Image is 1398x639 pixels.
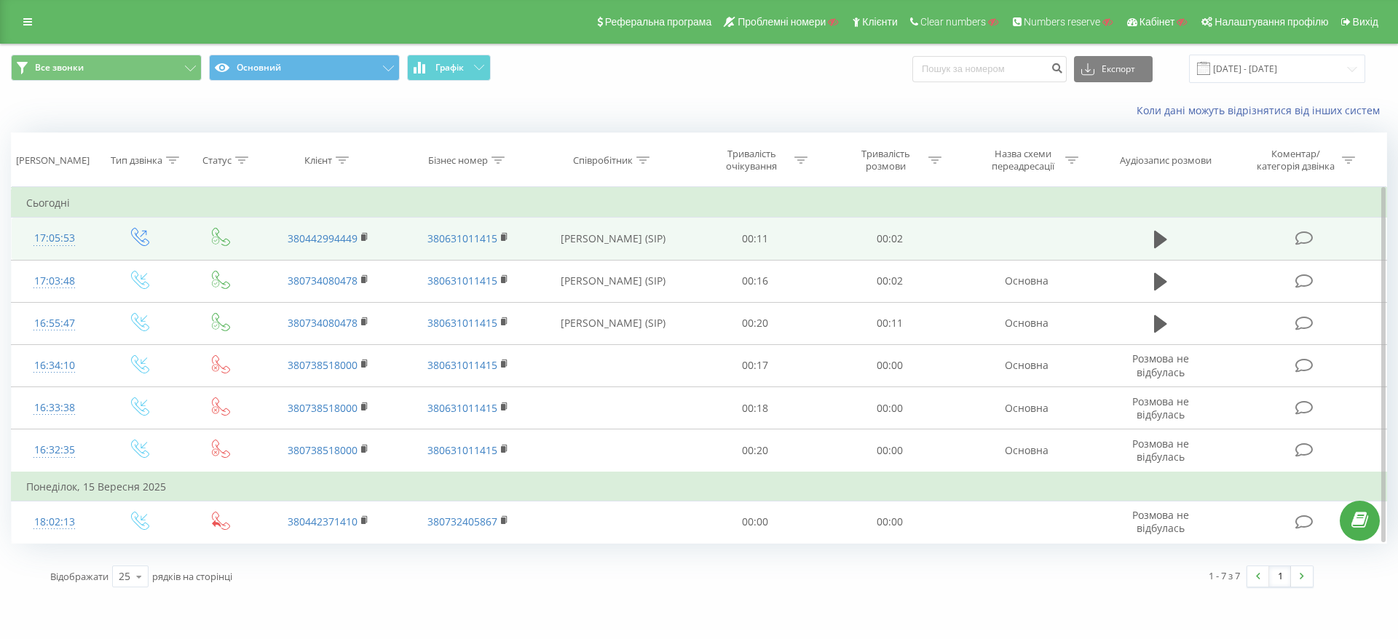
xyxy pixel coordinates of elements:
[288,515,358,528] a: 380442371410
[920,16,986,28] span: Clear numbers
[1209,568,1240,583] div: 1 - 7 з 7
[1132,352,1189,378] span: Розмова не відбулась
[304,154,332,167] div: Клієнт
[822,387,956,429] td: 00:00
[822,302,956,344] td: 00:11
[1140,16,1175,28] span: Кабінет
[1269,566,1291,587] a: 1
[1074,56,1153,82] button: Експорт
[537,260,688,302] td: [PERSON_NAME] (SIP)
[537,218,688,260] td: [PERSON_NAME] (SIP)
[427,515,497,528] a: 380732405867
[688,302,822,344] td: 00:20
[288,316,358,330] a: 380734080478
[26,267,83,295] div: 17:03:48
[957,387,1097,429] td: Основна
[12,188,1387,218] td: Сьогодні
[1120,154,1212,167] div: Аудіозапис розмови
[862,16,898,28] span: Клієнти
[288,231,358,245] a: 380442994449
[209,55,400,81] button: Основний
[573,154,633,167] div: Співробітник
[35,62,84,74] span: Все звонки
[427,358,497,372] a: 380631011415
[1137,103,1387,117] a: Коли дані можуть відрізнятися вiд інших систем
[407,55,491,81] button: Графік
[427,443,497,457] a: 380631011415
[435,63,464,73] span: Графік
[427,316,497,330] a: 380631011415
[16,154,90,167] div: [PERSON_NAME]
[912,56,1067,82] input: Пошук за номером
[688,344,822,386] td: 00:17
[1024,16,1100,28] span: Numbers reserve
[152,570,232,583] span: рядків на сторінці
[957,260,1097,302] td: Основна
[822,260,956,302] td: 00:02
[688,387,822,429] td: 00:18
[537,302,688,344] td: [PERSON_NAME] (SIP)
[688,218,822,260] td: 00:11
[1132,508,1189,535] span: Розмова не відбулась
[427,274,497,287] a: 380631011415
[50,570,108,583] span: Відображати
[26,394,83,422] div: 16:33:38
[738,16,826,28] span: Проблемні номери
[688,260,822,302] td: 00:16
[822,218,956,260] td: 00:02
[847,148,925,172] div: Тривалість розмови
[688,429,822,472] td: 00:20
[12,472,1387,501] td: Понеділок, 15 Вересня 2025
[288,274,358,287] a: 380734080478
[957,344,1097,386] td: Основна
[822,501,956,543] td: 00:00
[427,401,497,415] a: 380631011415
[984,148,1062,172] div: Назва схеми переадресації
[605,16,712,28] span: Реферальна програма
[688,501,822,543] td: 00:00
[822,344,956,386] td: 00:00
[288,358,358,372] a: 380738518000
[1215,16,1328,28] span: Налаштування профілю
[427,231,497,245] a: 380631011415
[428,154,488,167] div: Бізнес номер
[11,55,202,81] button: Все звонки
[822,429,956,472] td: 00:00
[26,352,83,380] div: 16:34:10
[119,569,130,584] div: 25
[1253,148,1338,172] div: Коментар/категорія дзвінка
[26,309,83,338] div: 16:55:47
[1132,437,1189,464] span: Розмова не відбулась
[1132,394,1189,421] span: Розмова не відбулась
[26,436,83,464] div: 16:32:35
[26,224,83,253] div: 17:05:53
[957,302,1097,344] td: Основна
[957,429,1097,472] td: Основна
[713,148,791,172] div: Тривалість очікування
[1353,16,1378,28] span: Вихід
[288,401,358,415] a: 380738518000
[26,508,83,536] div: 18:02:13
[111,154,162,167] div: Тип дзвінка
[288,443,358,457] a: 380738518000
[202,154,232,167] div: Статус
